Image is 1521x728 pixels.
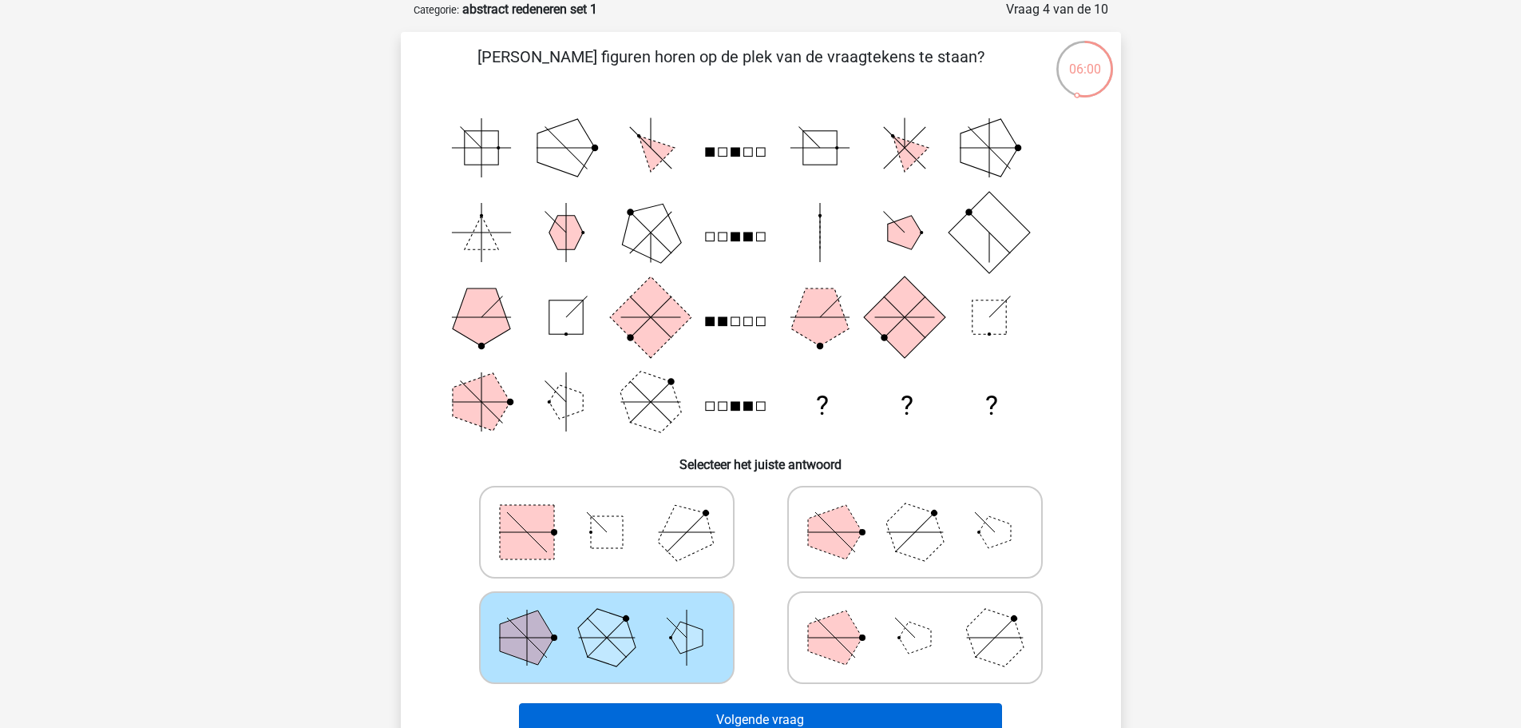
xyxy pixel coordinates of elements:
p: [PERSON_NAME] figuren horen op de plek van de vraagtekens te staan? [426,45,1036,93]
text: ? [815,390,828,421]
small: Categorie: [414,4,459,16]
text: ? [900,390,913,421]
text: ? [985,390,998,421]
h6: Selecteer het juiste antwoord [426,444,1095,472]
div: 06:00 [1055,39,1115,79]
strong: abstract redeneren set 1 [462,2,597,17]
